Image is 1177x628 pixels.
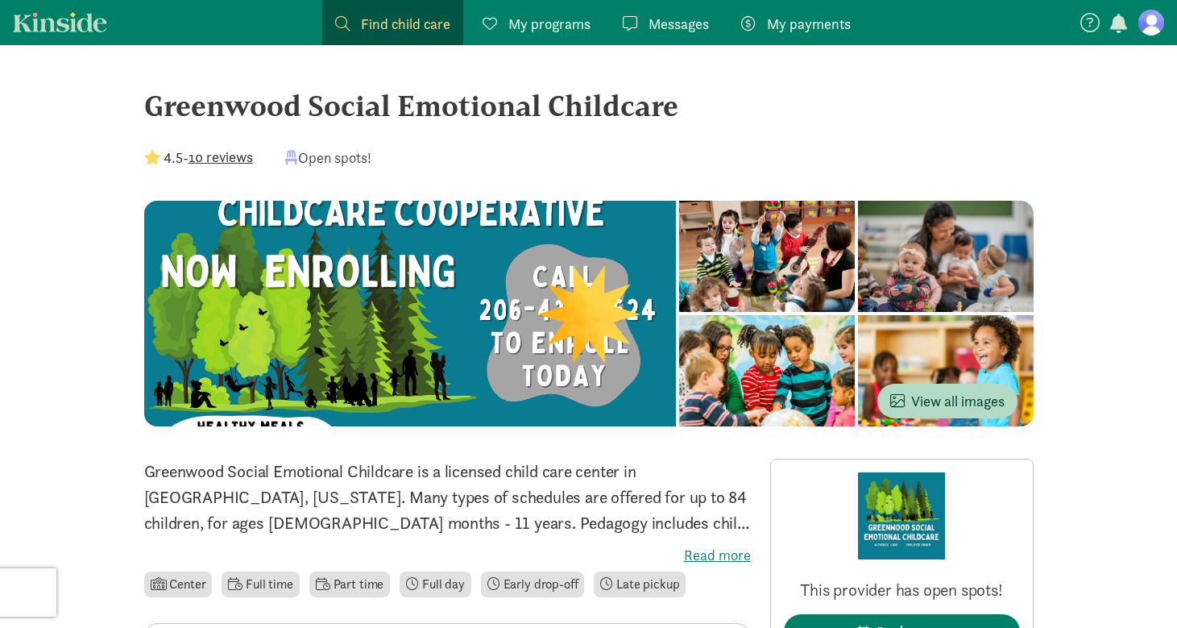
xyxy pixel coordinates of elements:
[361,13,450,35] span: Find child care
[767,13,851,35] span: My payments
[649,13,709,35] span: Messages
[189,146,253,168] button: 10 reviews
[481,572,585,597] li: Early drop-off
[594,572,686,597] li: Late pickup
[309,572,390,597] li: Part time
[508,13,591,35] span: My programs
[784,579,1020,601] p: This provider has open spots!
[13,12,107,32] a: Kinside
[890,390,1005,412] span: View all images
[877,384,1017,418] button: View all images
[164,148,183,167] strong: 4.5
[400,572,471,597] li: Full day
[144,459,751,536] p: Greenwood Social Emotional Childcare is a licensed child care center in [GEOGRAPHIC_DATA], [US_ST...
[858,472,945,559] img: Provider logo
[285,147,371,168] div: Open spots!
[144,84,1034,127] div: Greenwood Social Emotional Childcare
[222,572,299,597] li: Full time
[144,572,213,597] li: Center
[144,546,751,565] label: Read more
[144,147,253,168] div: -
